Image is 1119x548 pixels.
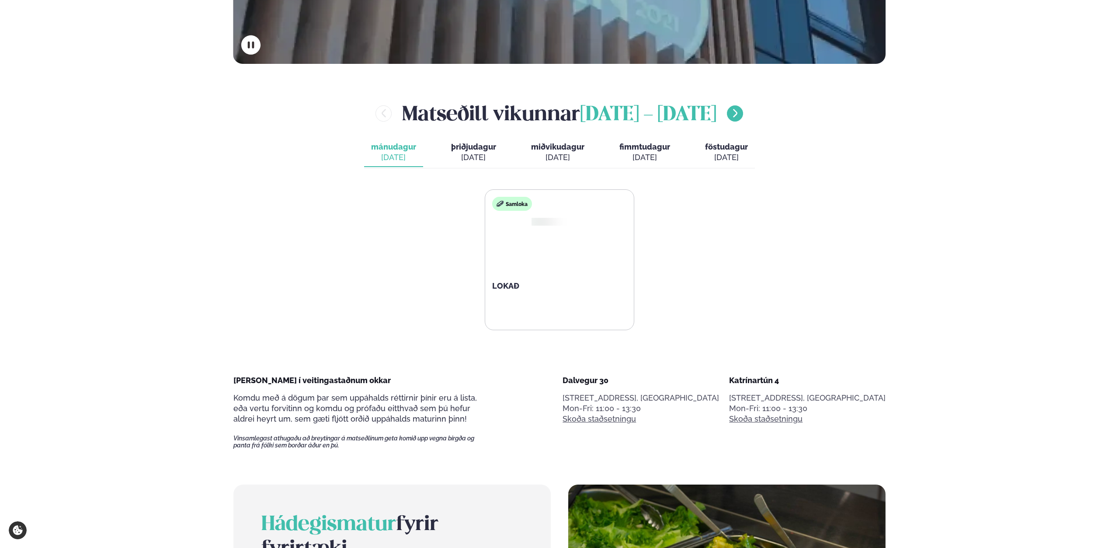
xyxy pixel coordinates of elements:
span: þriðjudagur [451,142,496,151]
p: [STREET_ADDRESS], [GEOGRAPHIC_DATA] [563,393,719,403]
div: Dalvegur 30 [563,375,719,386]
div: [DATE] [371,152,416,163]
span: [PERSON_NAME] í veitingastaðnum okkar [233,376,391,385]
div: Samloka [492,197,532,211]
div: [DATE] [531,152,584,163]
button: miðvikudagur [DATE] [524,138,591,167]
p: [STREET_ADDRESS], [GEOGRAPHIC_DATA] [729,393,886,403]
span: föstudagur [705,142,748,151]
div: Katrínartún 4 [729,375,886,386]
span: miðvikudagur [531,142,584,151]
span: fimmtudagur [619,142,670,151]
h2: Matseðill vikunnar [402,99,716,127]
a: Skoða staðsetningu [563,414,636,424]
span: LOKAÐ [492,281,519,290]
div: [DATE] [451,152,496,163]
a: Cookie settings [9,521,27,539]
div: [DATE] [619,152,670,163]
button: menu-btn-right [727,105,743,122]
img: img [529,217,553,227]
button: föstudagur [DATE] [698,138,755,167]
span: Komdu með á dögum þar sem uppáhalds réttirnir þínir eru á lista, eða vertu forvitinn og komdu og ... [233,393,477,423]
button: fimmtudagur [DATE] [612,138,677,167]
span: Hádegismatur [261,515,396,534]
button: þriðjudagur [DATE] [444,138,503,167]
span: [DATE] - [DATE] [580,105,716,125]
a: Skoða staðsetningu [729,414,803,424]
div: [DATE] [705,152,748,163]
div: Mon-Fri: 11:00 - 13:30 [563,403,719,414]
div: Mon-Fri: 11:00 - 13:30 [729,403,886,414]
span: mánudagur [371,142,416,151]
img: sandwich-new-16px.svg [497,200,504,207]
button: mánudagur [DATE] [364,138,423,167]
span: Vinsamlegast athugaðu að breytingar á matseðlinum geta komið upp vegna birgða og panta frá fólki ... [233,435,490,449]
button: menu-btn-left [375,105,392,122]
